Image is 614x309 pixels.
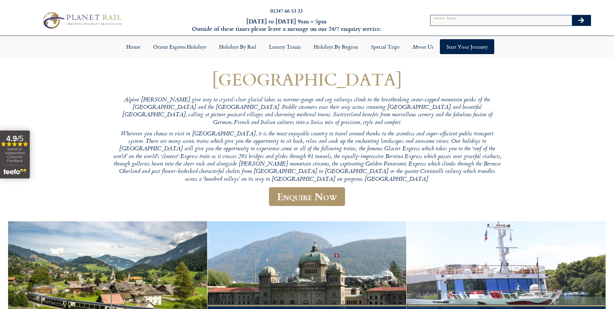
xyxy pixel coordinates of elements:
[165,17,408,33] h6: [DATE] to [DATE] 9am – 5pm Outside of these times please leave a message on our 24/7 enquiry serv...
[262,39,307,54] a: Luxury Trains
[113,70,501,89] h1: [GEOGRAPHIC_DATA]
[269,187,345,206] a: Enquire Now
[307,39,364,54] a: Holidays by Region
[406,39,440,54] a: About Us
[3,39,611,54] nav: Menu
[364,39,406,54] a: Special Trips
[120,39,147,54] a: Home
[270,7,303,14] a: 01347 66 53 33
[213,39,262,54] a: Holidays by Rail
[147,39,213,54] a: Orient Express Holidays
[113,131,501,183] p: Wherever you choose to visit in [GEOGRAPHIC_DATA], it is the most enjoyable country to travel aro...
[39,10,124,31] img: Planet Rail Train Holidays Logo
[572,15,591,26] button: Search
[440,39,494,54] a: Start your Journey
[113,97,501,127] p: Alpine [PERSON_NAME] give way to crystal-clear glacial lakes as narrow-gauge and cog railways cli...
